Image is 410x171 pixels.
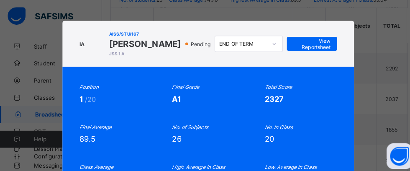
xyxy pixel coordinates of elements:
[78,83,97,89] i: Position
[169,93,178,102] span: A1
[78,93,84,102] span: 1
[261,93,279,102] span: 2327
[78,133,94,142] span: 89.5
[108,51,178,56] span: JSS 1 A
[78,162,112,168] i: Class Average
[169,122,205,129] i: No. of Subjects
[381,142,406,167] button: Open asap
[216,41,263,47] div: END OF TERM
[261,83,287,89] i: Total Score
[84,94,95,102] span: /20
[169,133,179,142] span: 26
[187,41,210,47] span: Pending
[169,83,196,89] i: Final Grade
[289,37,325,50] span: View Reportsheet
[261,122,288,129] i: No. in Class
[261,162,312,168] i: Low. Average in Class
[108,31,178,36] span: AISS/STU/167
[169,162,222,168] i: High. Average in Class
[78,122,110,129] i: Final Average
[108,39,178,49] span: [PERSON_NAME]
[78,41,83,47] span: IA
[261,133,270,142] span: 20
